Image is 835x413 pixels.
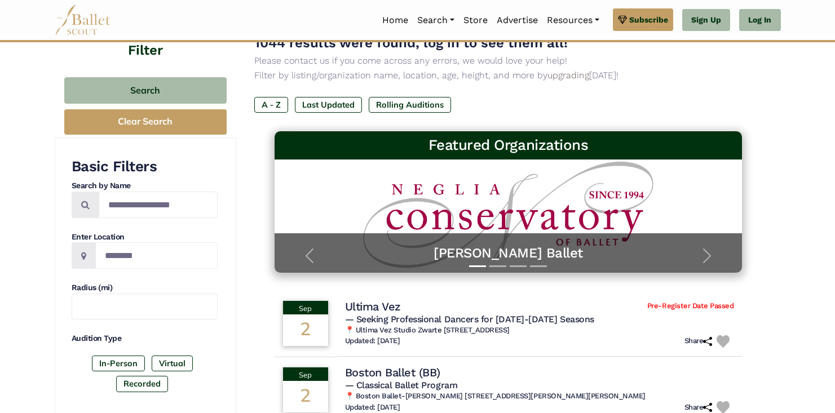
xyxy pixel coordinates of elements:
a: Log In [739,9,780,32]
h4: Search by Name [72,180,218,192]
button: Slide 1 [469,260,486,273]
a: Store [459,8,492,32]
h6: 📍 Ultima Vez Studio Zwarte [STREET_ADDRESS] [345,326,734,335]
label: Virtual [152,356,193,371]
button: Clear Search [64,109,227,135]
h6: 📍 Boston Ballet-[PERSON_NAME] [STREET_ADDRESS][PERSON_NAME][PERSON_NAME] [345,392,734,401]
a: Subscribe [613,8,673,31]
p: Filter by listing/organization name, location, age, height, and more by [DATE]! [254,68,763,83]
input: Search by names... [99,192,218,218]
span: 1044 results were found, log in to see them all! [254,35,568,51]
span: Subscribe [629,14,668,26]
a: Home [378,8,413,32]
input: Location [95,242,218,269]
h4: Enter Location [72,232,218,243]
a: Search [413,8,459,32]
a: Advertise [492,8,542,32]
h3: Featured Organizations [284,136,734,155]
div: Sep [283,301,328,314]
button: Slide 4 [530,260,547,273]
span: — Seeking Professional Dancers for [DATE]-[DATE] Seasons [345,314,594,325]
h4: Radius (mi) [72,282,218,294]
div: 2 [283,381,328,412]
h6: Updated: [DATE] [345,336,400,346]
h6: Share [684,336,713,346]
label: Last Updated [295,97,362,113]
span: — Classical Ballet Program [345,380,458,390]
button: Search [64,77,227,104]
button: Slide 3 [510,260,527,273]
h3: Basic Filters [72,157,218,176]
a: [PERSON_NAME] Ballet [286,245,731,262]
div: Sep [283,367,328,381]
label: In-Person [92,356,145,371]
span: Pre-Register Date Passed [647,301,734,311]
div: 2 [283,314,328,346]
h4: Audition Type [72,333,218,344]
label: Rolling Auditions [369,97,451,113]
a: Resources [542,8,604,32]
img: gem.svg [618,14,627,26]
h6: Updated: [DATE] [345,403,400,412]
label: A - Z [254,97,288,113]
h4: Boston Ballet (BB) [345,365,440,380]
a: upgrading [547,70,589,81]
h4: Ultima Vez [345,299,401,314]
button: Slide 2 [489,260,506,273]
label: Recorded [116,376,168,392]
p: Please contact us if you come across any errors, we would love your help! [254,54,763,68]
h6: Share [684,403,713,412]
a: Sign Up [682,9,730,32]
